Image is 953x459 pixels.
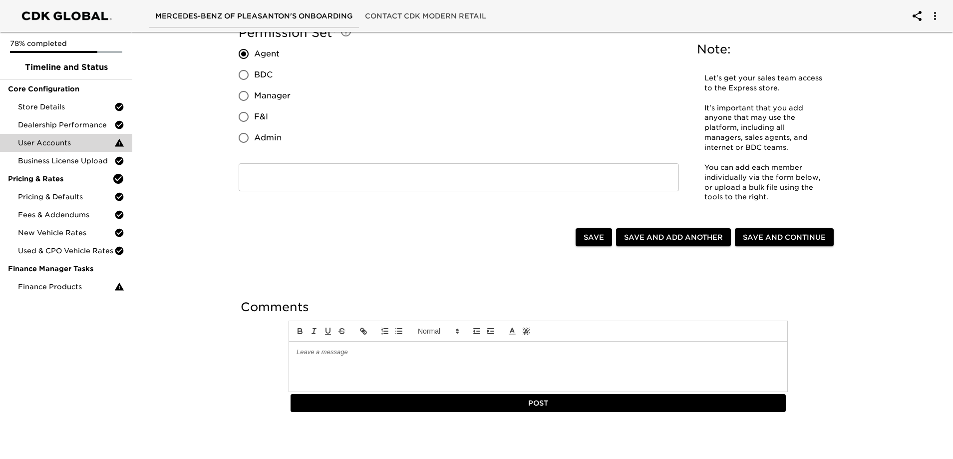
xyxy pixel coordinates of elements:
span: Post [295,397,782,410]
span: New Vehicle Rates [18,228,114,238]
span: Save and Continue [743,231,826,244]
p: Let's get your sales team access to the Express store. [704,73,824,93]
span: User Accounts [18,138,114,148]
span: Pricing & Rates [8,174,112,184]
span: Admin [254,132,282,144]
span: Contact CDK Modern Retail [365,10,486,22]
span: Manager [254,90,291,102]
span: Save [584,231,604,244]
span: Core Configuration [8,84,124,94]
span: Timeline and Status [8,61,124,73]
button: account of current user [905,4,929,28]
h5: Permission Set [239,25,679,41]
span: Store Details [18,102,114,112]
h5: Comments [241,299,836,315]
span: Mercedes-Benz of Pleasanton's Onboarding [155,10,353,22]
span: BDC [254,69,273,81]
p: You can add each member individually via the form below, or upload a bulk file using the tools to... [704,162,824,202]
p: 78% completed [10,38,122,48]
p: It's important that you add anyone that may use the platform, including all managers, sales agent... [704,103,824,152]
span: Dealership Performance [18,120,114,130]
span: Used & CPO Vehicle Rates [18,246,114,256]
span: Business License Upload [18,156,114,166]
button: Post [291,394,786,413]
span: Agent [254,48,280,60]
span: Save and Add Another [624,231,723,244]
button: Save and Continue [735,228,834,247]
span: Finance Products [18,282,114,292]
span: Pricing & Defaults [18,192,114,202]
span: F&I [254,111,268,123]
span: Finance Manager Tasks [8,264,124,274]
span: Fees & Addendums [18,210,114,220]
button: Save and Add Another [616,228,731,247]
button: account of current user [923,4,947,28]
h5: Note: [697,41,832,57]
button: Save [576,228,612,247]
